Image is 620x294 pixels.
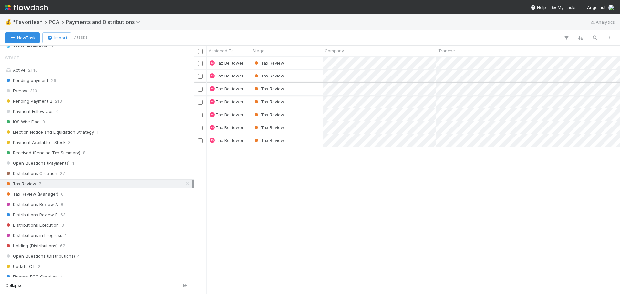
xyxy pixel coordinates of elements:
[30,87,37,95] span: 313
[5,87,27,95] span: Escrow
[253,137,284,144] div: Tax Review
[216,138,243,143] span: Tax Belltower
[216,60,243,66] span: Tax Belltower
[253,124,284,131] div: Tax Review
[551,5,577,10] span: My Tasks
[5,273,58,281] span: Finance ECC Creation
[68,138,71,147] span: 3
[325,47,344,54] span: Company
[5,32,40,43] button: NewTask
[210,125,215,130] div: Tax Belltower
[5,221,59,229] span: Distributions Execution
[198,61,203,66] input: Toggle Row Selected
[5,138,66,147] span: Payment Available | Stock
[72,159,74,167] span: 1
[210,86,215,91] div: Tax Belltower
[61,190,64,198] span: 0
[210,73,215,78] div: Tax Belltower
[5,118,40,126] span: IOS Wire Flag
[5,128,94,136] span: Election Notice and Liquidation Strategy
[211,113,214,116] span: TB
[216,112,243,117] span: Tax Belltower
[5,2,48,13] img: logo-inverted-e16ddd16eac7371096b0.svg
[60,169,65,177] span: 27
[608,5,615,11] img: avatar_cfa6ccaa-c7d9-46b3-b608-2ec56ecf97ad.png
[60,242,65,250] span: 62
[253,125,284,130] span: Tax Review
[5,107,54,116] span: Payment Follow Ups
[209,111,243,118] div: TBTax Belltower
[211,75,214,77] span: TB
[5,262,35,270] span: Update CT
[39,180,41,188] span: 7
[13,19,144,25] span: *Favorites* > PCA > Payments and Distributions
[61,221,64,229] span: 3
[42,32,71,43] button: Import
[198,87,203,92] input: Toggle Row Selected
[60,211,66,219] span: 63
[74,35,88,40] small: 7 tasks
[198,49,203,54] input: Toggle All Rows Selected
[56,107,59,116] span: 0
[253,73,284,78] span: Tax Review
[216,86,243,91] span: Tax Belltower
[210,99,215,104] div: Tax Belltower
[210,112,215,117] div: Tax Belltower
[5,19,12,25] span: 💰
[211,126,214,129] span: TB
[589,18,615,26] a: Analytics
[209,98,243,105] div: TBTax Belltower
[5,242,57,250] span: Holding (Distributions)
[5,41,49,49] div: Token Liquidation
[253,138,284,143] span: Tax Review
[587,5,606,10] span: AngelList
[210,138,215,143] div: Tax Belltower
[253,73,284,79] div: Tax Review
[61,200,63,208] span: 8
[198,74,203,79] input: Toggle Row Selected
[5,66,192,74] div: Active
[55,97,62,105] span: 213
[211,62,214,65] span: TB
[211,139,214,142] span: TB
[209,86,243,92] div: TBTax Belltower
[60,273,63,281] span: 4
[253,112,284,117] span: Tax Review
[551,4,577,11] a: My Tasks
[211,87,214,90] span: TB
[5,190,58,198] span: Tax Review (Manager)
[438,47,455,54] span: Tranche
[253,47,264,54] span: Stage
[253,86,284,92] div: Tax Review
[28,67,38,73] span: 2146
[253,60,284,66] span: Tax Review
[38,262,40,270] span: 2
[5,76,48,85] span: Pending payment
[65,231,67,239] span: 1
[198,113,203,117] input: Toggle Row Selected
[253,99,284,104] span: Tax Review
[5,283,23,289] span: Collapse
[209,47,234,54] span: Assigned To
[5,169,57,177] span: Distributions Creation
[531,4,546,11] div: Help
[5,252,75,260] span: Open Questions (Distributions)
[211,100,214,103] span: TB
[5,97,52,105] span: Pending Payment 2
[198,100,203,105] input: Toggle Row Selected
[209,60,243,66] div: TBTax Belltower
[5,200,58,208] span: Distributions Review A
[216,125,243,130] span: Tax Belltower
[253,86,284,91] span: Tax Review
[209,124,243,131] div: TBTax Belltower
[253,111,284,118] div: Tax Review
[216,73,243,78] span: Tax Belltower
[5,211,58,219] span: Distributions Review B
[42,118,45,126] span: 0
[210,60,215,66] div: Tax Belltower
[209,73,243,79] div: TBTax Belltower
[5,159,70,167] span: Open Questions (Payments)
[209,137,243,144] div: TBTax Belltower
[83,149,86,157] span: 8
